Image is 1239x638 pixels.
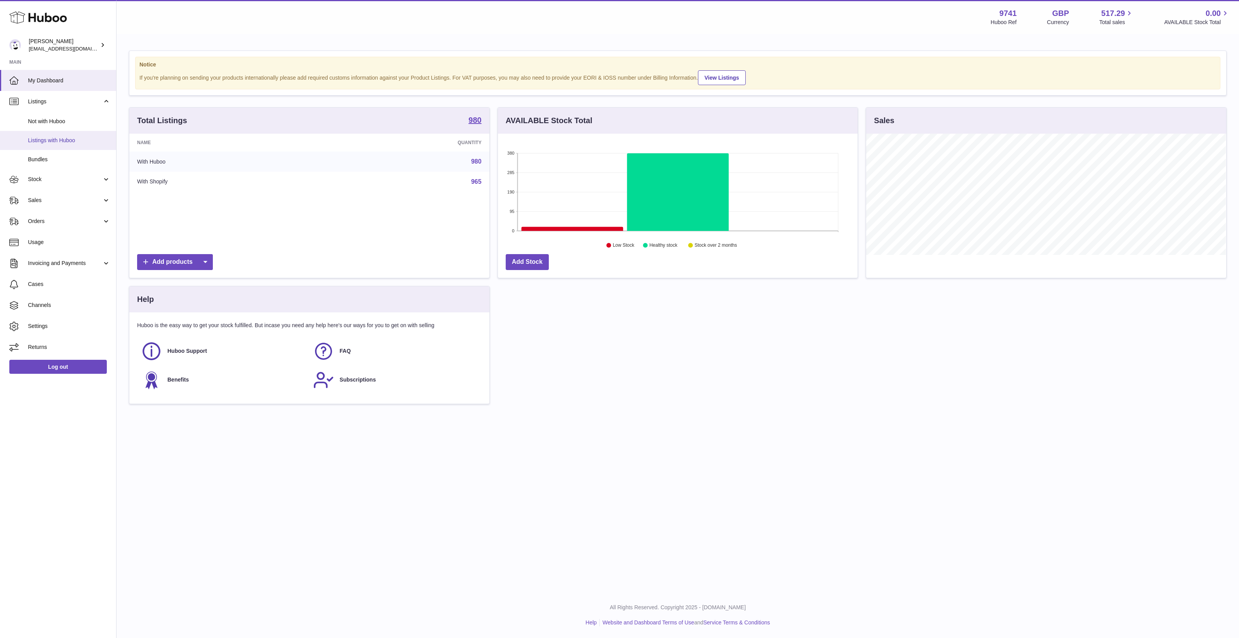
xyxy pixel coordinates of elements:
[9,360,107,374] a: Log out
[29,45,114,52] span: [EMAIL_ADDRESS][DOMAIN_NAME]
[507,190,514,194] text: 190
[510,209,514,214] text: 95
[613,243,635,248] text: Low Stock
[694,243,737,248] text: Stock over 2 months
[1047,19,1069,26] div: Currency
[167,376,189,383] span: Benefits
[28,156,110,163] span: Bundles
[1101,8,1125,19] span: 517.29
[139,69,1216,85] div: If you're planning on sending your products internationally please add required customs informati...
[1164,8,1230,26] a: 0.00 AVAILABLE Stock Total
[167,347,207,355] span: Huboo Support
[123,604,1233,611] p: All Rights Reserved. Copyright 2025 - [DOMAIN_NAME]
[602,619,694,626] a: Website and Dashboard Terms of Use
[1164,19,1230,26] span: AVAILABLE Stock Total
[141,370,305,390] a: Benefits
[1206,8,1221,19] span: 0.00
[506,115,592,126] h3: AVAILABLE Stock Total
[324,134,489,152] th: Quantity
[137,322,482,329] p: Huboo is the easy way to get your stock fulfilled. But incase you need any help here's our ways f...
[991,19,1017,26] div: Huboo Ref
[512,228,514,233] text: 0
[28,260,102,267] span: Invoicing and Payments
[137,294,154,305] h3: Help
[1099,8,1134,26] a: 517.29 Total sales
[129,134,324,152] th: Name
[129,152,324,172] td: With Huboo
[28,322,110,330] span: Settings
[137,115,187,126] h3: Total Listings
[468,116,481,126] a: 980
[313,341,477,362] a: FAQ
[703,619,770,626] a: Service Terms & Conditions
[28,176,102,183] span: Stock
[141,341,305,362] a: Huboo Support
[9,39,21,51] img: internalAdmin-9741@internal.huboo.com
[28,343,110,351] span: Returns
[507,151,514,155] text: 380
[28,77,110,84] span: My Dashboard
[28,302,110,309] span: Channels
[129,172,324,192] td: With Shopify
[313,370,477,390] a: Subscriptions
[28,281,110,288] span: Cases
[698,70,746,85] a: View Listings
[468,116,481,124] strong: 980
[28,239,110,246] span: Usage
[139,61,1216,68] strong: Notice
[339,347,351,355] span: FAQ
[999,8,1017,19] strong: 9741
[28,218,102,225] span: Orders
[1052,8,1069,19] strong: GBP
[1099,19,1134,26] span: Total sales
[28,98,102,105] span: Listings
[28,118,110,125] span: Not with Huboo
[874,115,894,126] h3: Sales
[29,38,99,52] div: [PERSON_NAME]
[137,254,213,270] a: Add products
[471,158,482,165] a: 980
[506,254,549,270] a: Add Stock
[649,243,678,248] text: Healthy stock
[507,170,514,175] text: 285
[471,178,482,185] a: 965
[586,619,597,626] a: Help
[339,376,376,383] span: Subscriptions
[600,619,770,626] li: and
[28,197,102,204] span: Sales
[28,137,110,144] span: Listings with Huboo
